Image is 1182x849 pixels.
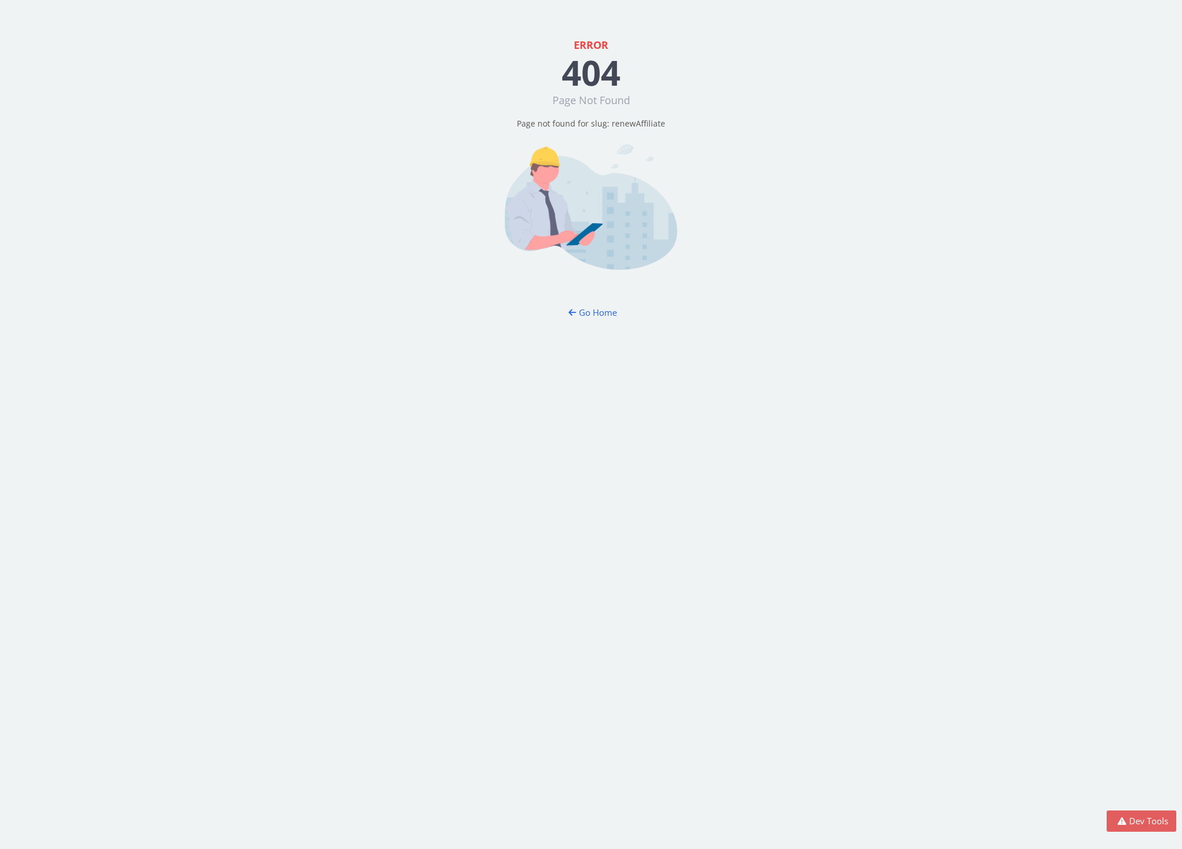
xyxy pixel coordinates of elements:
[574,37,608,53] h1: ERROR
[552,92,630,108] h1: Page Not Found
[517,117,665,129] p: Page not found for slug: renewAffiliate
[562,55,620,90] h1: 404
[558,302,625,323] button: Go Home
[1107,810,1176,832] button: Dev Tools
